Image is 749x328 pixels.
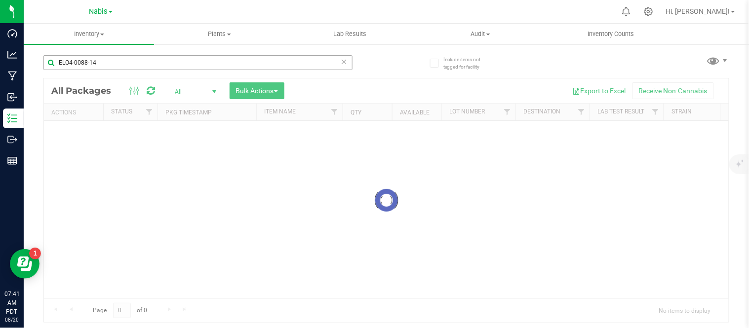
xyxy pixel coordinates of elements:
[642,7,655,16] div: Manage settings
[415,24,546,44] a: Audit
[666,7,730,15] span: Hi, [PERSON_NAME]!
[7,50,17,60] inline-svg: Analytics
[4,316,19,324] p: 08/20
[7,92,17,102] inline-svg: Inbound
[575,30,648,38] span: Inventory Counts
[341,55,348,68] span: Clear
[4,290,19,316] p: 07:41 AM PDT
[24,30,154,38] span: Inventory
[546,24,676,44] a: Inventory Counts
[29,248,41,259] iframe: Resource center unread badge
[416,30,545,38] span: Audit
[7,156,17,166] inline-svg: Reports
[155,30,284,38] span: Plants
[24,24,154,44] a: Inventory
[43,55,353,70] input: Search Package ID, Item Name, SKU, Lot or Part Number...
[154,24,284,44] a: Plants
[7,71,17,81] inline-svg: Manufacturing
[285,24,415,44] a: Lab Results
[7,29,17,38] inline-svg: Dashboard
[7,135,17,145] inline-svg: Outbound
[10,249,39,279] iframe: Resource center
[7,113,17,123] inline-svg: Inventory
[443,56,493,71] span: Include items not tagged for facility
[89,7,108,16] span: Nabis
[320,30,380,38] span: Lab Results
